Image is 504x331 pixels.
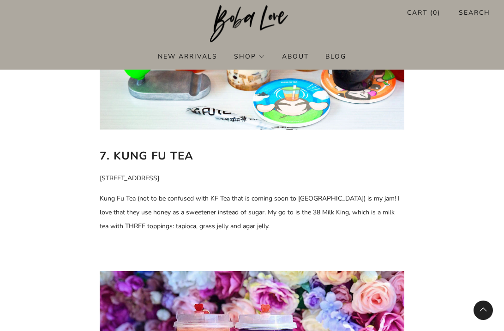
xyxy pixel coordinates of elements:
[100,148,193,163] b: 7. Kung Fu Tea
[100,174,159,183] span: [STREET_ADDRESS]
[459,5,490,20] a: Search
[210,5,294,43] img: Boba Love
[282,49,309,64] a: About
[474,301,493,320] back-to-top-button: Back to top
[325,49,346,64] a: Blog
[433,8,438,17] items-count: 0
[158,49,217,64] a: New Arrivals
[234,49,265,64] a: Shop
[407,5,440,20] a: Cart
[100,194,400,231] span: Kung Fu Tea (not to be confused with KF Tea that is coming soon to [GEOGRAPHIC_DATA]) is my jam! ...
